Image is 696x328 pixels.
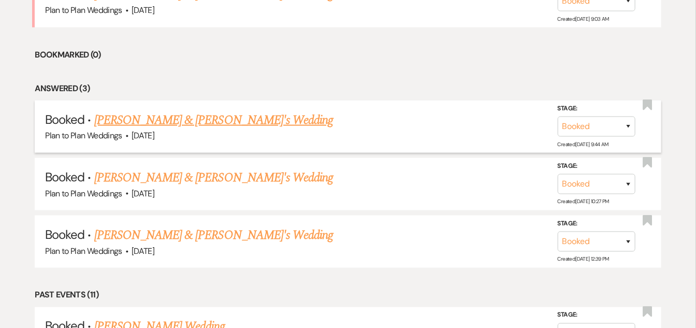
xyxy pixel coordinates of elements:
label: Stage: [558,103,635,115]
label: Stage: [558,219,635,230]
span: Booked [45,226,84,243]
li: Answered (3) [35,82,661,95]
span: Plan to Plan Weddings [45,246,122,256]
span: Plan to Plan Weddings [45,5,122,16]
span: Plan to Plan Weddings [45,188,122,199]
span: [DATE] [132,188,154,199]
label: Stage: [558,310,635,321]
label: Stage: [558,161,635,172]
a: [PERSON_NAME] & [PERSON_NAME]'s Wedding [94,168,334,187]
span: [DATE] [132,5,154,16]
span: Booked [45,169,84,185]
span: [DATE] [132,246,154,256]
span: Created: [DATE] 12:39 PM [558,256,609,263]
li: Past Events (11) [35,289,661,302]
span: Created: [DATE] 10:27 PM [558,198,609,205]
a: [PERSON_NAME] & [PERSON_NAME]'s Wedding [94,111,334,130]
span: Created: [DATE] 9:44 AM [558,141,608,148]
span: Created: [DATE] 9:03 AM [558,15,609,22]
span: Plan to Plan Weddings [45,130,122,141]
a: [PERSON_NAME] & [PERSON_NAME]'s Wedding [94,226,334,245]
span: [DATE] [132,130,154,141]
span: Booked [45,111,84,127]
li: Bookmarked (0) [35,48,661,62]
